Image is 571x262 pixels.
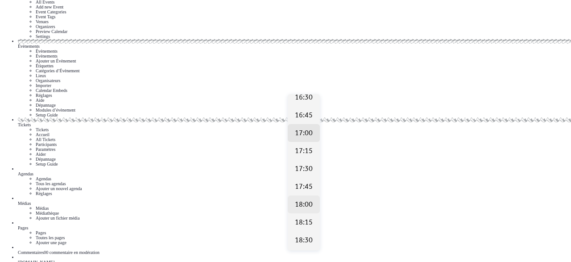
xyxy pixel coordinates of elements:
a: Ajouter un nouvel agenda [36,186,82,191]
a: Setup Guide [36,112,58,117]
a: Tous les agendas [36,181,66,186]
a: Agendas [18,166,571,176]
span: 16:45 [295,110,313,121]
a: Importer [36,83,51,88]
span: 18:00 [295,200,313,210]
a: Médias [18,196,571,206]
li: Agendas [36,176,571,181]
a: Lieux [36,73,46,78]
a: Setup Guide [36,162,58,166]
a: Calendar Embeds [36,88,67,93]
div: Commentaires [18,250,571,255]
a: Réglages [36,93,52,98]
div: Pages [18,225,571,230]
a: Organisateurs [36,78,60,83]
div: Évènements [18,44,571,49]
a: Organizers [36,24,55,29]
a: Event Tags [36,14,55,19]
span: 18:15 [295,217,313,228]
li: Évènements [36,49,571,54]
a: Ajouter une page [36,240,66,245]
span: 17:00 [295,128,313,139]
a: Aide [36,98,44,103]
a: Aider [36,152,46,157]
a: Accueil [36,132,50,137]
a: Toutes les pages [36,235,65,240]
span: 0 commentaire en modération [46,250,99,255]
a: Évènements [36,54,58,58]
a: Participants [36,142,57,147]
a: Dépannage [36,157,56,162]
a: Catégories d’Évènement [36,68,80,73]
a: Médiathèque [36,211,59,216]
a: Tickets [18,117,571,127]
a: Ajouter un Évènement [36,58,76,63]
li: Tickets [36,127,571,132]
a: Étiquettes [36,63,54,68]
span: 0 [44,250,46,255]
span: 16:30 [295,92,313,103]
a: Settings [36,34,50,39]
div: Tickets [18,122,571,127]
a: Add new Event [36,4,63,9]
a: Dépannage [36,103,56,108]
a: Commentaires0 commentaire en modération [18,245,571,255]
a: Event Categories [36,9,66,14]
li: Médias [36,206,571,211]
div: Agendas [18,171,571,176]
a: Paramètres [36,147,55,152]
span: 18:30 [295,235,313,246]
a: Venues [36,19,49,24]
div: Médias [18,201,571,206]
a: Pages [18,220,571,230]
span: 17:15 [295,146,313,157]
span: 17:45 [295,182,313,192]
a: Preview Calendar [36,29,67,34]
a: Réglages [36,191,52,196]
a: Modules d’évènement [36,108,75,112]
a: Ajouter un fichier média [36,216,80,220]
span: 17:30 [295,164,313,175]
li: Pages [36,230,571,235]
a: Évènements [18,39,571,49]
a: All Tickets [36,137,55,142]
